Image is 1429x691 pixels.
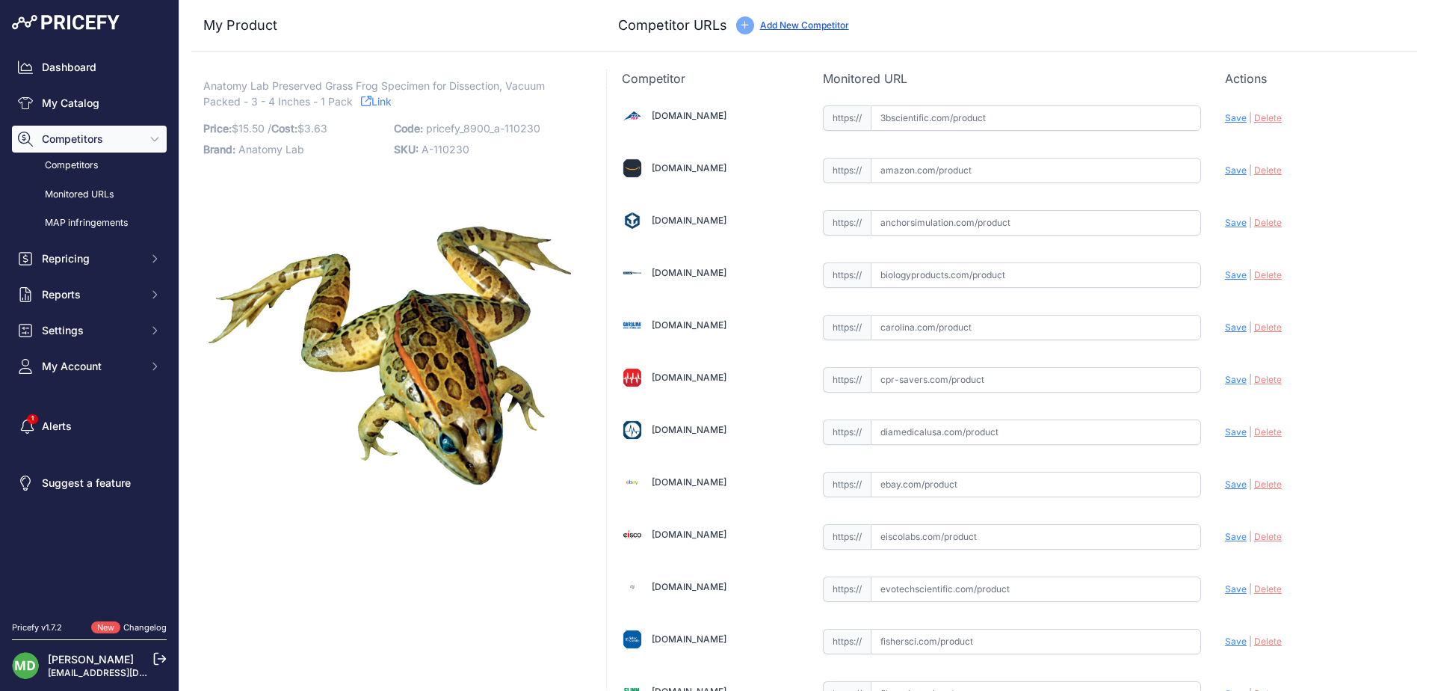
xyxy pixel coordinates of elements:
[271,122,297,135] span: Cost:
[203,118,385,139] p: $
[652,215,726,226] a: [DOMAIN_NAME]
[1225,322,1247,333] span: Save
[1249,636,1252,647] span: |
[823,629,871,654] span: https://
[426,122,540,135] span: pricefy_8900_a-110230
[1225,583,1247,595] span: Save
[1225,636,1247,647] span: Save
[823,420,871,445] span: https://
[91,621,120,634] span: New
[48,653,134,666] a: [PERSON_NAME]
[652,319,726,331] a: [DOMAIN_NAME]
[1249,583,1252,595] span: |
[823,367,871,393] span: https://
[823,70,1201,87] p: Monitored URL
[823,524,871,550] span: https://
[12,353,167,380] button: My Account
[1254,217,1282,228] span: Delete
[1249,426,1252,437] span: |
[42,287,140,302] span: Reports
[42,132,140,147] span: Competitors
[12,281,167,308] button: Reports
[1254,165,1282,176] span: Delete
[12,126,167,153] button: Competitors
[1249,217,1252,228] span: |
[1225,112,1247,123] span: Save
[1225,165,1247,176] span: Save
[1249,269,1252,280] span: |
[871,420,1201,445] input: diamedicalusa.com/product
[1254,426,1282,437] span: Delete
[1254,374,1282,385] span: Delete
[422,143,469,156] span: A-110230
[652,529,726,540] a: [DOMAIN_NAME]
[652,162,726,173] a: [DOMAIN_NAME]
[652,633,726,645] a: [DOMAIN_NAME]
[760,19,849,31] a: Add New Competitor
[618,15,727,36] h3: Competitor URLs
[1225,269,1247,280] span: Save
[203,122,232,135] span: Price:
[1225,70,1402,87] p: Actions
[823,472,871,497] span: https://
[1254,322,1282,333] span: Delete
[12,413,167,440] a: Alerts
[12,317,167,344] button: Settings
[871,210,1201,236] input: anchorsimulation.com/product
[652,267,726,278] a: [DOMAIN_NAME]
[622,70,799,87] p: Competitor
[1254,269,1282,280] span: Delete
[652,581,726,592] a: [DOMAIN_NAME]
[871,158,1201,183] input: amazon.com/product
[42,359,140,374] span: My Account
[1254,531,1282,542] span: Delete
[1254,583,1282,595] span: Delete
[12,210,167,236] a: MAP infringements
[652,476,726,488] a: [DOMAIN_NAME]
[12,15,120,30] img: Pricefy Logo
[12,245,167,272] button: Repricing
[1249,322,1252,333] span: |
[1225,531,1247,542] span: Save
[1225,426,1247,437] span: Save
[1225,217,1247,228] span: Save
[1249,374,1252,385] span: |
[268,122,327,135] span: / $
[12,153,167,179] a: Competitors
[42,323,140,338] span: Settings
[361,92,392,111] a: Link
[871,524,1201,550] input: eiscolabs.com/product
[1225,374,1247,385] span: Save
[1225,479,1247,490] span: Save
[823,315,871,340] span: https://
[203,143,235,156] span: Brand:
[394,143,419,156] span: SKU:
[203,15,576,36] h3: My Product
[823,158,871,183] span: https://
[871,315,1201,340] input: carolina.com/product
[238,122,265,135] span: 15.50
[1249,112,1252,123] span: |
[12,54,167,604] nav: Sidebar
[238,143,304,156] span: Anatomy Lab
[1254,479,1282,490] span: Delete
[203,76,545,111] span: Anatomy Lab Preserved Grass Frog Specimen for Dissection, Vacuum Packed - 3 - 4 Inches - 1 Pack
[1254,636,1282,647] span: Delete
[123,622,167,633] a: Changelog
[652,110,726,121] a: [DOMAIN_NAME]
[42,251,140,266] span: Repricing
[871,367,1201,393] input: cpr-savers.com/product
[304,122,327,135] span: 3.63
[1249,479,1252,490] span: |
[871,472,1201,497] input: ebay.com/product
[48,667,204,678] a: [EMAIL_ADDRESS][DOMAIN_NAME]
[823,577,871,602] span: https://
[652,424,726,435] a: [DOMAIN_NAME]
[823,210,871,236] span: https://
[871,262,1201,288] input: biologyproducts.com/product
[394,122,423,135] span: Code:
[12,54,167,81] a: Dashboard
[1249,531,1252,542] span: |
[652,372,726,383] a: [DOMAIN_NAME]
[1249,165,1252,176] span: |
